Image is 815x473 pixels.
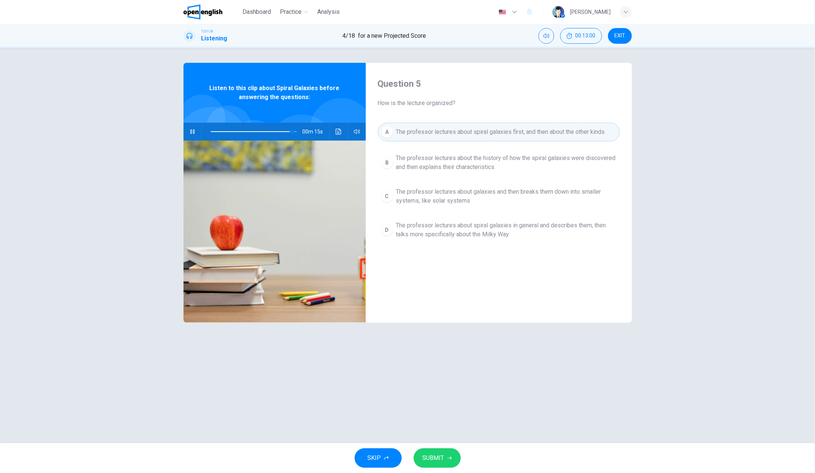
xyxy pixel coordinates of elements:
[381,126,393,138] div: A
[303,123,329,141] span: 00m 15s
[552,6,564,18] img: Profile picture
[378,123,620,141] button: AThe professor lectures about spiral galaxies first, and then about the other kinds
[314,5,343,19] button: Analysis
[381,224,393,236] div: D
[333,123,345,141] button: Click to see the audio transcription
[608,28,632,44] button: EXIT
[396,154,617,172] span: The professor lectures about the history of how the spiral galaxies were discovered and then expl...
[560,28,602,44] button: 00:13:00
[358,31,426,40] span: for a new Projected Score
[570,7,611,16] div: [PERSON_NAME]
[201,29,213,34] span: TOEFL®
[378,78,620,90] h4: Question 5
[498,9,507,15] img: en
[381,190,393,202] div: C
[343,31,355,40] span: 4 / 18
[378,150,620,175] button: BThe professor lectures about the history of how the spiral galaxies were discovered and then exp...
[368,453,381,463] span: SKIP
[378,99,620,108] span: How is the lecture organized?
[378,184,620,209] button: CThe professor lectures about galaxies and then breaks them down into smaller systems, like solar...
[183,4,240,19] a: OpenEnglish logo
[183,141,366,323] img: Listen to this clip about Spiral Galaxies before answering the questions:
[378,218,620,242] button: DThe professor lectures about spiral galaxies in general and describes them, then talks more spec...
[201,34,228,43] h1: Listening
[614,33,625,39] span: EXIT
[414,448,461,468] button: SUBMIT
[280,7,302,16] span: Practice
[538,28,554,44] div: Mute
[396,187,617,205] span: The professor lectures about galaxies and then breaks them down into smaller systems, like solar ...
[575,33,596,39] span: 00:13:00
[277,5,311,19] button: Practice
[208,84,342,102] span: Listen to this clip about Spiral Galaxies before answering the questions:
[183,4,223,19] img: OpenEnglish logo
[560,28,602,44] div: Hide
[381,157,393,169] div: B
[355,448,402,468] button: SKIP
[396,128,605,136] span: The professor lectures about spiral galaxies first, and then about the other kinds
[243,7,271,16] span: Dashboard
[423,453,444,463] span: SUBMIT
[396,221,617,239] span: The professor lectures about spiral galaxies in general and describes them, then talks more speci...
[240,5,274,19] button: Dashboard
[317,7,340,16] span: Analysis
